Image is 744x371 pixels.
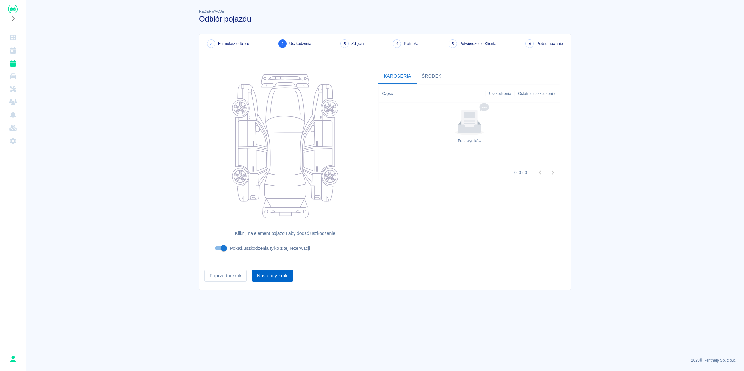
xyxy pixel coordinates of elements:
[3,122,23,134] a: Widget WWW
[8,5,18,13] img: Renthelp
[230,245,310,252] p: Pokaż uszkodzenia tylko z tej rezerwacji
[3,57,23,70] a: Rezerwacje
[218,41,249,47] span: Formularz odbioru
[378,69,416,84] button: Karoseria
[210,230,360,237] h6: Kliknij na element pojazdu aby dodać uszkodzenie
[204,270,247,282] button: Poprzedni krok
[486,85,515,103] div: Uszkodzenia
[343,40,346,47] span: 3
[529,40,531,47] span: 6
[417,69,447,84] button: Środek
[281,40,284,47] span: 2
[518,85,555,103] div: Ostatnie uszkodzenie
[451,40,454,47] span: 5
[3,44,23,57] a: Kalendarz
[396,40,398,47] span: 4
[515,85,560,103] div: Ostatnie uszkodzenie
[382,85,393,103] div: Część
[460,41,497,47] span: Potwierdzenie Klienta
[289,41,311,47] span: Uszkodzenia
[458,138,481,144] div: Brak wyników
[3,96,23,109] a: Klienci
[3,109,23,122] a: Powiadomienia
[252,270,293,282] button: Następny krok
[199,15,571,24] h3: Odbiór pojazdu
[3,83,23,96] a: Serwisy
[34,357,736,363] p: 2025 © Renthelp Sp. z o.o.
[489,85,511,103] div: Uszkodzenia
[3,134,23,147] a: Ustawienia
[3,70,23,83] a: Flota
[536,41,563,47] span: Podsumowanie
[199,9,224,13] span: Rezerwacje
[6,352,20,366] button: Mariusz Ratajczyk
[514,170,527,175] p: 0–0 z 0
[351,41,364,47] span: Zdjęcia
[404,41,419,47] span: Płatności
[8,15,18,23] button: Rozwiń nawigację
[379,85,486,103] div: Część
[3,31,23,44] a: Dashboard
